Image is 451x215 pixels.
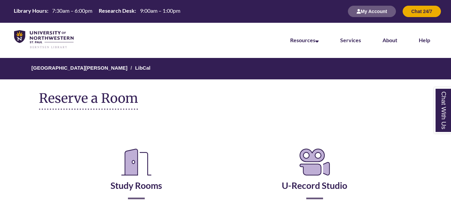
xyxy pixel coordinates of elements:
h1: Reserve a Room [39,91,138,110]
button: My Account [348,6,396,17]
table: Hours Today [11,7,183,15]
img: UNWSP Library Logo [14,30,74,49]
a: Services [340,37,361,43]
a: Help [419,37,430,43]
a: My Account [348,8,396,14]
a: [GEOGRAPHIC_DATA][PERSON_NAME] [31,65,127,71]
th: Research Desk: [96,7,137,14]
a: U-Record Studio [282,163,347,191]
a: Resources [290,37,319,43]
a: LibCal [135,65,150,71]
span: 7:30am – 6:00pm [52,7,92,14]
span: 9:00am – 1:00pm [140,7,180,14]
a: About [382,37,397,43]
nav: Breadcrumb [39,58,412,79]
a: Study Rooms [110,163,162,191]
button: Chat 24/7 [403,6,441,17]
a: Chat 24/7 [403,8,441,14]
a: Hours Today [11,7,183,16]
th: Library Hours: [11,7,49,14]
